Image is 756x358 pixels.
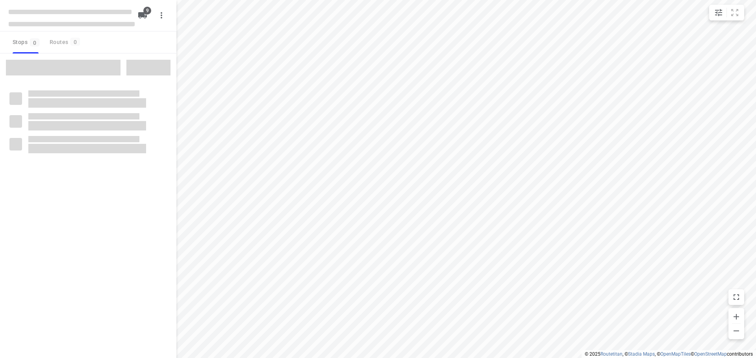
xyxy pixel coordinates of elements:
[660,351,691,357] a: OpenMapTiles
[600,351,623,357] a: Routetitan
[711,5,726,20] button: Map settings
[709,5,744,20] div: small contained button group
[628,351,655,357] a: Stadia Maps
[694,351,727,357] a: OpenStreetMap
[585,351,753,357] li: © 2025 , © , © © contributors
